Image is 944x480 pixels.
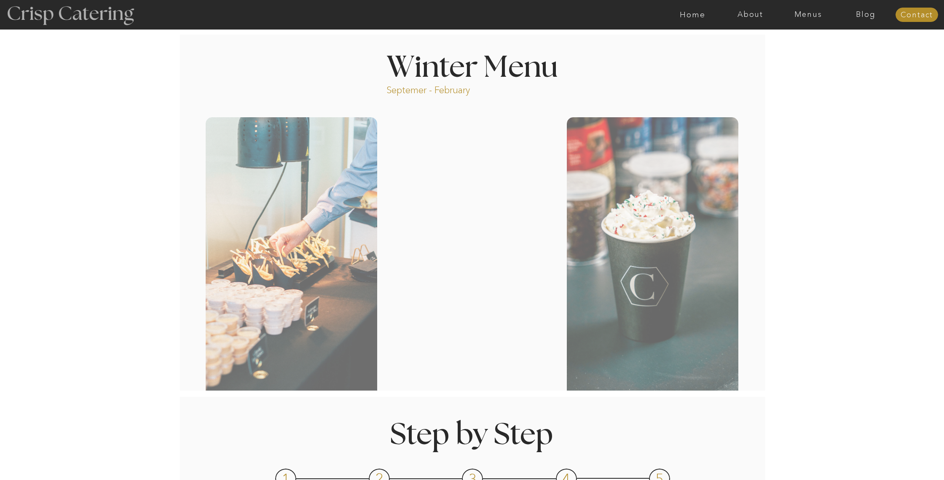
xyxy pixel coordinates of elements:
a: Contact [896,11,938,19]
h1: Winter Menu [355,53,589,78]
a: Blog [837,11,895,19]
p: Septemer - February [386,84,502,94]
a: Home [664,11,721,19]
a: About [721,11,779,19]
a: Menus [779,11,837,19]
h1: Step by Step [354,421,589,445]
